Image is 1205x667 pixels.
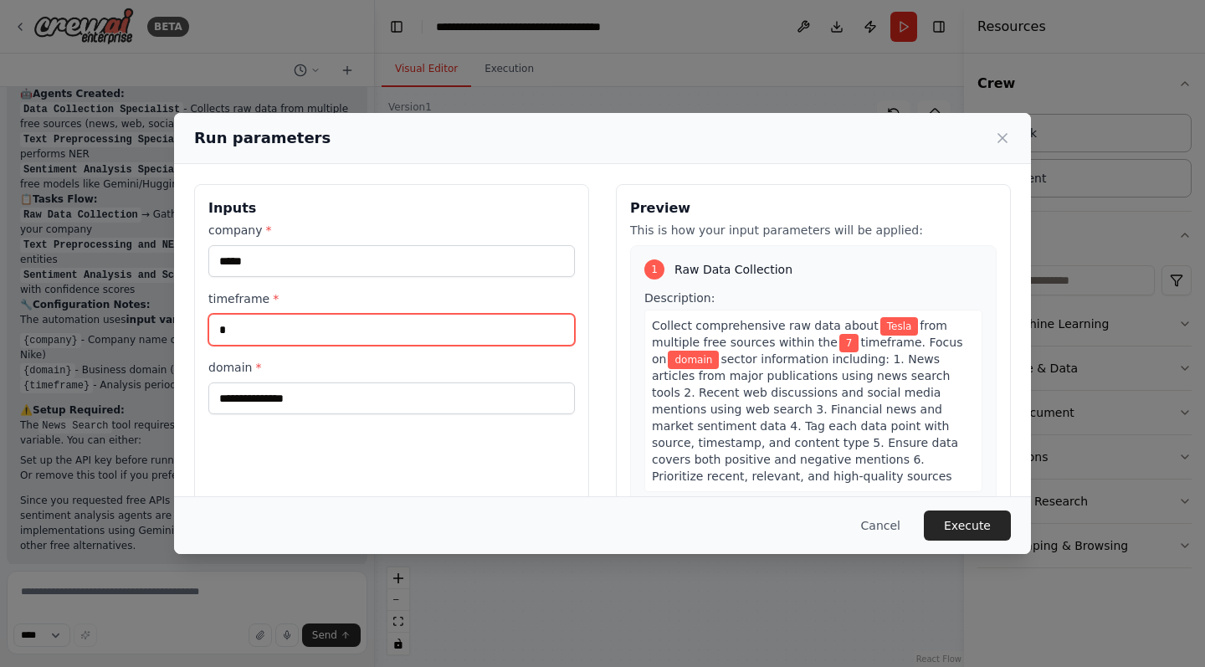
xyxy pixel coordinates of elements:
[652,352,958,483] span: sector information including: 1. News articles from major publications using news search tools 2....
[644,259,664,280] div: 1
[208,290,575,307] label: timeframe
[674,261,792,278] span: Raw Data Collection
[208,198,575,218] h3: Inputs
[839,334,859,352] span: Variable: timeframe
[644,291,715,305] span: Description:
[924,511,1011,541] button: Execute
[630,198,997,218] h3: Preview
[194,126,331,150] h2: Run parameters
[668,351,719,369] span: Variable: domain
[630,222,997,239] p: This is how your input parameters will be applied:
[208,359,575,376] label: domain
[848,511,914,541] button: Cancel
[880,317,919,336] span: Variable: company
[208,222,575,239] label: company
[652,319,879,332] span: Collect comprehensive raw data about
